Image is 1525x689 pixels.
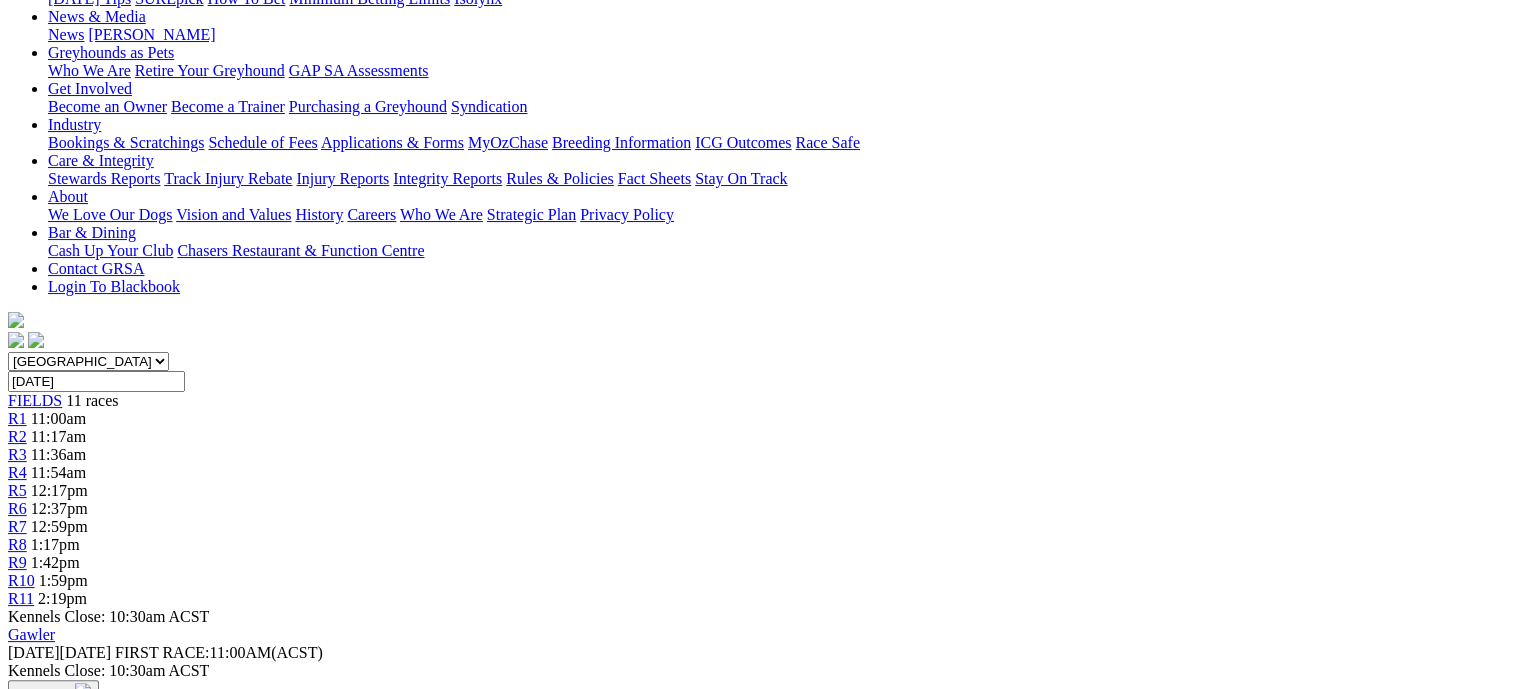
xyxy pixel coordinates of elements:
a: Who We Are [400,206,483,223]
div: About [48,206,1517,224]
span: 11 races [66,392,118,409]
a: Syndication [451,98,527,115]
a: Bar & Dining [48,224,136,241]
a: R11 [8,590,34,607]
a: GAP SA Assessments [289,62,429,79]
a: We Love Our Dogs [48,206,172,223]
a: Become a Trainer [171,98,285,115]
div: Care & Integrity [48,170,1517,188]
a: Careers [347,206,396,223]
a: Chasers Restaurant & Function Centre [177,242,424,259]
a: R7 [8,518,27,535]
span: Kennels Close: 10:30am ACST [8,608,209,625]
span: 12:37pm [31,500,88,517]
a: MyOzChase [468,134,548,151]
a: Vision and Values [176,206,291,223]
img: facebook.svg [8,332,24,348]
a: R8 [8,536,27,553]
span: [DATE] [8,644,60,661]
a: R4 [8,464,27,481]
div: Bar & Dining [48,242,1517,260]
a: History [295,206,343,223]
div: Industry [48,134,1517,152]
a: Who We Are [48,62,131,79]
a: Injury Reports [296,170,389,187]
a: Care & Integrity [48,152,154,169]
span: 12:17pm [31,482,88,499]
a: Strategic Plan [487,206,576,223]
a: News & Media [48,8,146,25]
a: Cash Up Your Club [48,242,173,259]
a: Schedule of Fees [208,134,317,151]
a: Race Safe [795,134,859,151]
a: Stewards Reports [48,170,160,187]
a: News [48,26,84,43]
span: 1:42pm [31,554,80,571]
a: FIELDS [8,392,62,409]
a: Fact Sheets [618,170,691,187]
a: R2 [8,428,27,445]
span: 11:54am [31,464,86,481]
a: Retire Your Greyhound [135,62,285,79]
a: R3 [8,446,27,463]
a: R10 [8,572,35,589]
div: Kennels Close: 10:30am ACST [8,662,1517,680]
a: R9 [8,554,27,571]
span: 1:17pm [31,536,80,553]
a: [PERSON_NAME] [88,26,215,43]
a: Privacy Policy [580,206,674,223]
a: Applications & Forms [321,134,464,151]
div: Greyhounds as Pets [48,62,1517,80]
a: Breeding Information [552,134,691,151]
span: 1:59pm [39,572,88,589]
span: FIRST RACE: [115,644,209,661]
a: About [48,188,88,205]
a: R6 [8,500,27,517]
input: Select date [8,371,185,392]
a: R5 [8,482,27,499]
div: Get Involved [48,98,1517,116]
a: Track Injury Rebate [164,170,292,187]
span: 2:19pm [38,590,87,607]
a: Stay On Track [695,170,787,187]
span: 11:17am [31,428,86,445]
a: Rules & Policies [506,170,614,187]
span: 11:36am [31,446,86,463]
a: R1 [8,410,27,427]
a: Integrity Reports [393,170,502,187]
img: logo-grsa-white.png [8,312,24,328]
a: Get Involved [48,80,132,97]
span: 12:59pm [31,518,88,535]
a: Contact GRSA [48,260,144,277]
a: Login To Blackbook [48,278,180,295]
a: Bookings & Scratchings [48,134,204,151]
a: ICG Outcomes [695,134,791,151]
img: twitter.svg [28,332,44,348]
a: Become an Owner [48,98,167,115]
span: 11:00AM(ACST) [115,644,323,661]
a: Gawler [8,626,55,643]
span: [DATE] [8,644,111,661]
div: News & Media [48,26,1517,44]
a: Purchasing a Greyhound [289,98,447,115]
a: Industry [48,116,101,133]
a: Greyhounds as Pets [48,44,174,61]
span: 11:00am [31,410,86,427]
